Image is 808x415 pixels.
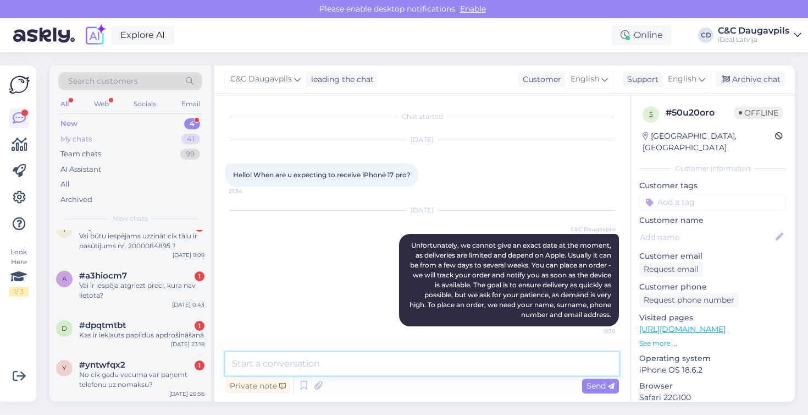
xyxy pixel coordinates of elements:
[571,73,599,85] span: English
[518,74,561,85] div: Customer
[79,281,204,301] div: Vai ir iespēja atgriezt preci, kura nav lietota?
[60,149,101,160] div: Team chats
[639,180,786,192] p: Customer tags
[60,179,70,190] div: All
[58,97,71,111] div: All
[68,75,138,87] span: Search customers
[718,26,801,44] a: C&C DaugavpilsiDeal Latvija
[718,35,789,44] div: iDeal Latvija
[60,164,101,175] div: AI Assistant
[195,271,204,281] div: 1
[640,231,773,243] input: Add name
[639,262,703,277] div: Request email
[230,73,292,85] span: C&C Daugavpils
[171,340,204,348] div: [DATE] 23:18
[698,28,713,43] div: CD
[225,205,619,215] div: [DATE]
[716,72,785,87] div: Archive chat
[181,134,200,145] div: 41
[639,163,786,173] div: Customer information
[225,135,619,145] div: [DATE]
[111,26,174,45] a: Explore AI
[734,107,783,119] span: Offline
[62,324,67,332] span: d
[195,321,204,331] div: 1
[639,250,786,262] p: Customer email
[574,327,616,335] span: 9:30
[184,118,200,129] div: 4
[233,171,411,179] span: Hello! When are u expecting to receive iPhone 17 pro?
[9,247,29,297] div: Look Here
[180,149,200,160] div: 99
[84,24,107,47] img: explore-ai
[307,74,374,85] div: leading the chat
[612,25,672,45] div: Online
[571,225,616,233] span: C&C Daugavpils
[113,214,148,223] span: New chats
[639,194,786,210] input: Add a tag
[623,74,658,85] div: Support
[9,74,30,95] img: Askly Logo
[172,301,204,309] div: [DATE] 0:43
[668,73,696,85] span: English
[639,312,786,324] p: Visited pages
[639,380,786,392] p: Browser
[225,379,290,394] div: Private note
[79,231,204,251] div: Vai būtu iespējams uzzināt cik tālu ir pasūtījums nr. 2000084895 ?
[409,241,613,319] span: Unfortunately, we cannot give an exact date at the moment, as deliveries are limited and depend o...
[643,130,775,154] div: [GEOGRAPHIC_DATA], [GEOGRAPHIC_DATA]
[718,26,789,35] div: C&C Daugavpils
[62,275,67,283] span: a
[179,97,202,111] div: Email
[639,353,786,364] p: Operating system
[586,381,615,391] span: Send
[639,281,786,293] p: Customer phone
[62,364,67,372] span: y
[92,97,111,111] div: Web
[131,97,158,111] div: Socials
[79,360,125,370] span: #yntwfqx2
[79,330,204,340] div: Kas ir iekļauts papildus apdrošināšanā
[9,287,29,297] div: 1 / 3
[60,118,78,129] div: New
[79,370,204,390] div: No cik gadu vecuma var paņemt telefonu uz nomaksu?
[639,293,739,308] div: Request phone number
[60,194,92,205] div: Archived
[639,215,786,226] p: Customer name
[173,251,204,259] div: [DATE] 9:09
[666,106,734,119] div: # 50u20oro
[639,338,786,348] p: See more ...
[639,324,726,334] a: [URL][DOMAIN_NAME]
[79,320,126,330] span: #dpqtmtbt
[649,110,653,118] span: 5
[60,134,92,145] div: My chats
[639,392,786,403] p: Safari 22G100
[79,271,127,281] span: #a3hiocm7
[457,4,489,14] span: Enable
[169,390,204,398] div: [DATE] 20:56
[195,361,204,370] div: 1
[225,112,619,122] div: Chat started
[639,364,786,376] p: iPhone OS 18.6.2
[229,187,270,195] span: 21:34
